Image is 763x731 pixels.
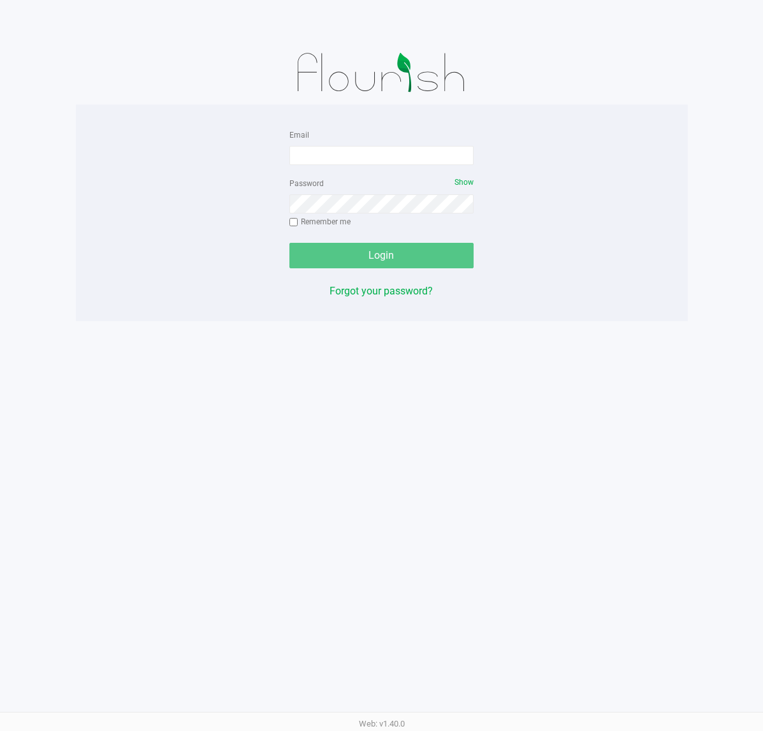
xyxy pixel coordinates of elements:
[289,129,309,141] label: Email
[359,719,405,728] span: Web: v1.40.0
[289,218,298,227] input: Remember me
[289,178,324,189] label: Password
[289,216,351,228] label: Remember me
[330,284,433,299] button: Forgot your password?
[454,178,474,187] span: Show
